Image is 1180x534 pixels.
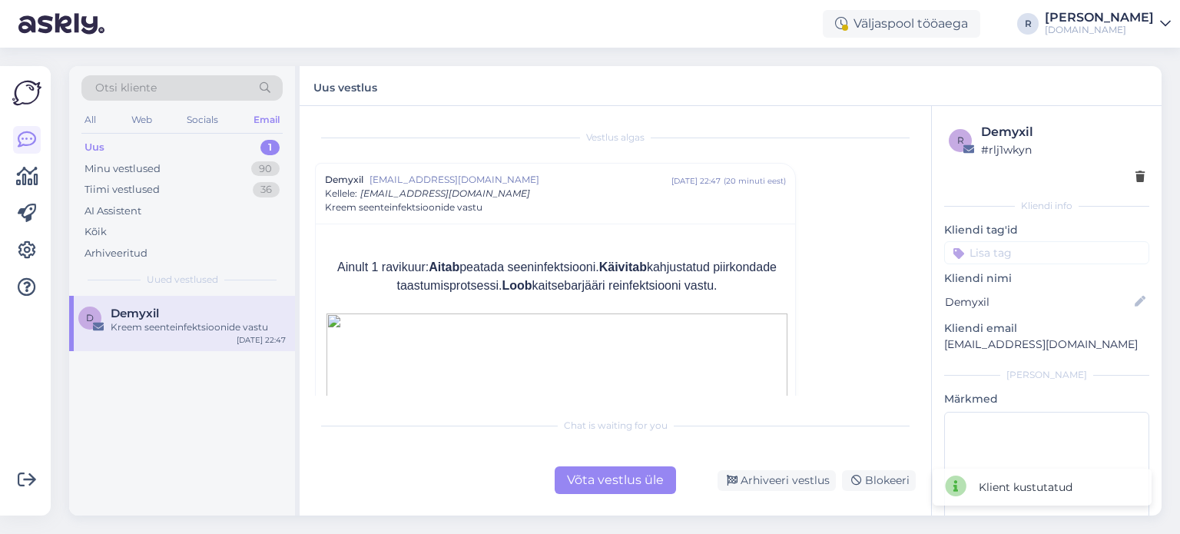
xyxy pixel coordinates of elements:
div: Socials [184,110,221,130]
font: Ainult 1 ravikuur: peatada seeninfektsiooni. kahjustatud piirkondade taastumisprotsessi. kaitseba... [337,260,777,292]
p: Kliendi tag'id [944,222,1149,238]
p: Kliendi email [944,320,1149,337]
div: [PERSON_NAME] [944,368,1149,382]
input: Lisa nimi [945,294,1132,310]
div: Väljaspool tööaega [823,10,980,38]
div: Klient kustutatud [979,479,1072,496]
div: [DATE] 22:47 [237,334,286,346]
span: Kellele : [325,187,357,199]
p: Kliendi nimi [944,270,1149,287]
div: 90 [251,161,280,177]
div: 1 [260,140,280,155]
div: Minu vestlused [85,161,161,177]
span: Kreem seenteinfektsioonide vastu [325,201,482,214]
div: R [1017,13,1039,35]
div: Arhiveeritud [85,246,147,261]
strong: Loob [502,279,532,292]
div: [DATE] 22:47 [671,175,721,187]
span: r [957,134,964,146]
input: Lisa tag [944,241,1149,264]
p: Märkmed [944,391,1149,407]
div: [PERSON_NAME] [1045,12,1154,24]
div: Kliendi info [944,199,1149,213]
span: [EMAIL_ADDRESS][DOMAIN_NAME] [360,187,530,199]
div: Kreem seenteinfektsioonide vastu [111,320,286,334]
div: Chat is waiting for you [315,419,916,433]
span: Otsi kliente [95,80,157,96]
a: [PERSON_NAME][DOMAIN_NAME] [1045,12,1171,36]
div: [DOMAIN_NAME] [1045,24,1154,36]
div: Uus [85,140,104,155]
div: Email [250,110,283,130]
div: Vestlus algas [315,131,916,144]
div: AI Assistent [85,204,141,219]
div: Web [128,110,155,130]
div: ( 20 minuti eest ) [724,175,786,187]
strong: Aitab [429,260,459,274]
strong: Käivitab [599,260,647,274]
div: Kõik [85,224,107,240]
div: Tiimi vestlused [85,182,160,197]
div: 36 [253,182,280,197]
div: All [81,110,99,130]
img: Askly Logo [12,78,41,108]
span: D [86,312,94,323]
span: [EMAIL_ADDRESS][DOMAIN_NAME] [370,173,671,187]
label: Uus vestlus [313,75,377,96]
span: Demyxil [111,307,159,320]
div: Demyxil [981,123,1145,141]
div: # rlj1wkyn [981,141,1145,158]
span: Demyxil [325,173,363,187]
span: Uued vestlused [147,273,218,287]
div: Blokeeri [842,470,916,491]
div: Võta vestlus üle [555,466,676,494]
p: [EMAIL_ADDRESS][DOMAIN_NAME] [944,337,1149,353]
div: Arhiveeri vestlus [718,470,836,491]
